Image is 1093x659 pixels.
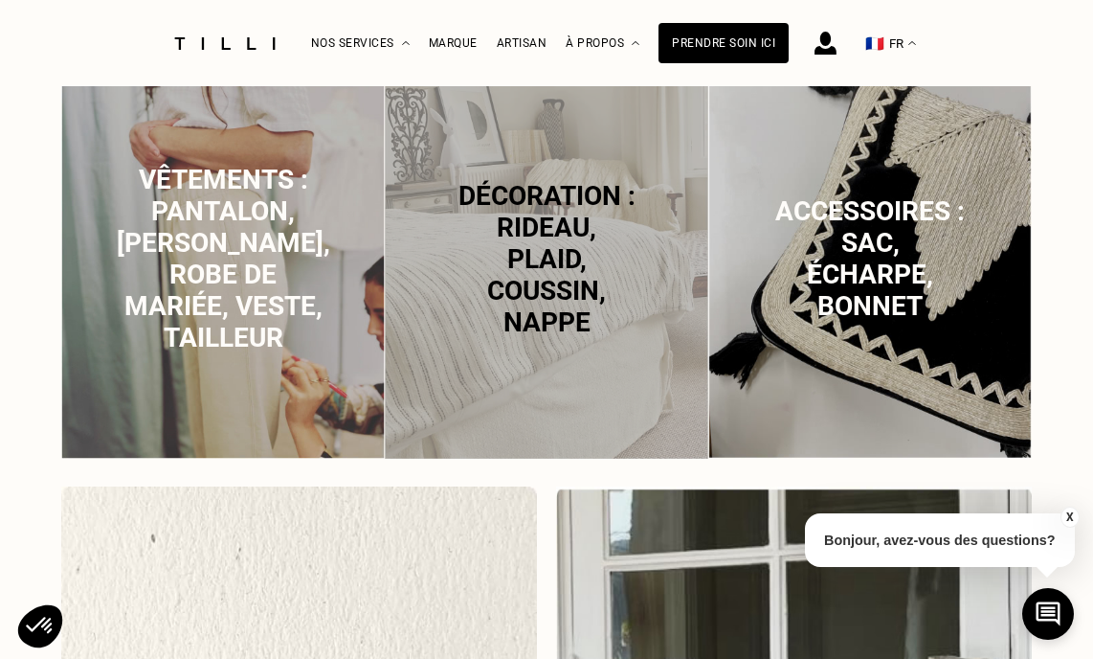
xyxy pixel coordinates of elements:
[61,55,385,459] img: Vêtements : pantalon, jean, robe de mariée, veste, tailleur
[167,37,282,50] img: Logo du service de couturière Tilli
[908,41,916,46] img: menu déroulant
[311,1,410,86] div: Nos services
[566,1,639,86] div: À propos
[458,180,636,338] span: Décoration : rideau, plaid, coussin, nappe
[775,195,965,322] span: Accessoires : sac, écharpe, bonnet
[497,36,547,50] a: Artisan
[632,41,639,46] img: Menu déroulant à propos
[402,41,410,46] img: Menu déroulant
[814,32,836,55] img: icône connexion
[856,1,926,86] button: 🇫🇷 FR
[1060,507,1079,528] button: X
[805,513,1075,567] p: Bonjour, avez-vous des questions?
[117,164,330,353] span: Vêtements : pantalon, [PERSON_NAME], robe de mariée, veste, tailleur
[708,55,1032,459] img: Accessoires : sac, écharpe, bonnet
[658,23,789,63] a: Prendre soin ici
[865,34,884,53] span: 🇫🇷
[429,36,478,50] a: Marque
